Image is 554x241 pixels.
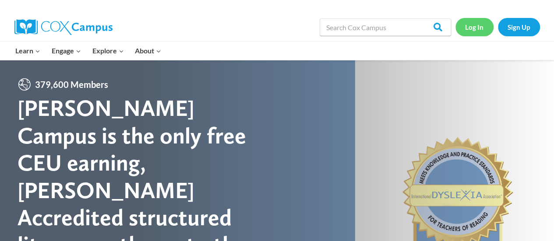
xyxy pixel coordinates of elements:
nav: Secondary Navigation [455,18,540,36]
button: Child menu of About [129,42,167,60]
img: Cox Campus [14,19,113,35]
span: 379,600 Members [32,77,112,91]
input: Search Cox Campus [320,18,451,36]
a: Log In [455,18,494,36]
a: Sign Up [498,18,540,36]
nav: Primary Navigation [10,42,167,60]
button: Child menu of Engage [46,42,87,60]
button: Child menu of Explore [87,42,130,60]
button: Child menu of Learn [10,42,46,60]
